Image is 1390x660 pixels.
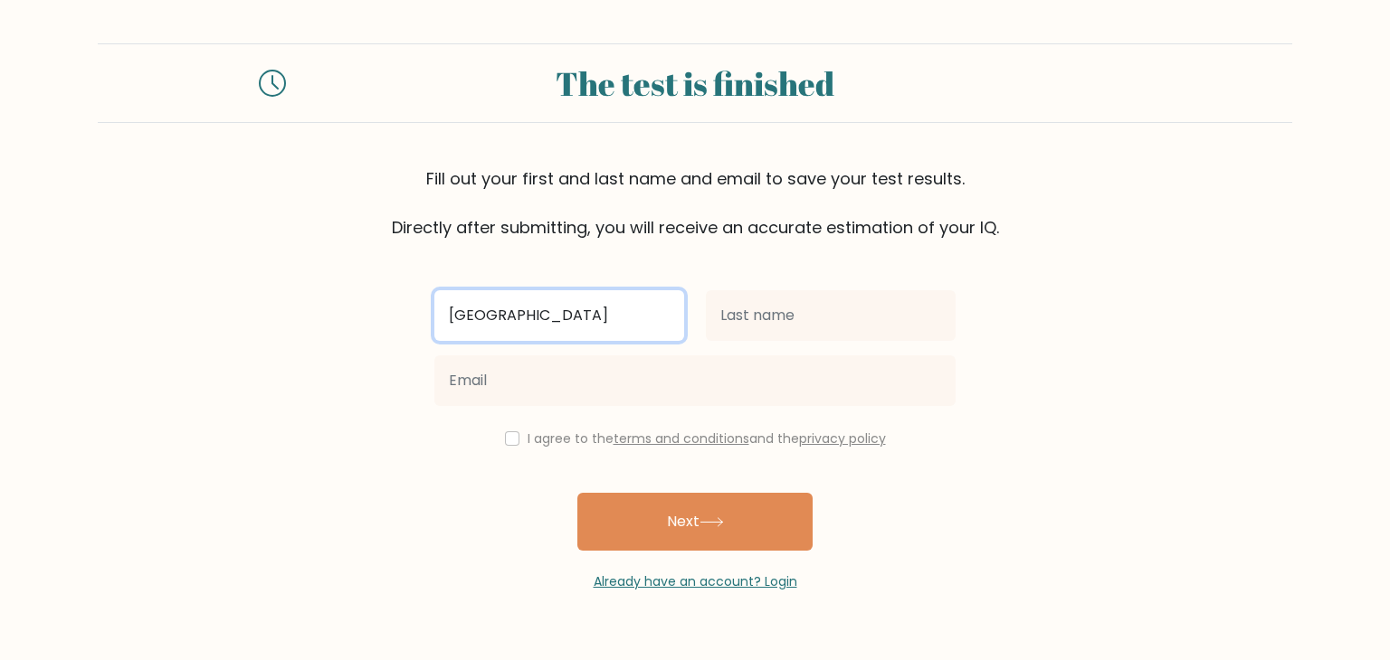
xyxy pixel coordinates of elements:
[799,429,886,448] a: privacy policy
[434,290,684,341] input: First name
[528,429,886,448] label: I agree to the and the
[308,59,1082,108] div: The test is finished
[614,429,749,448] a: terms and conditions
[706,290,956,341] input: Last name
[577,493,813,551] button: Next
[98,166,1292,240] div: Fill out your first and last name and email to save your test results. Directly after submitting,...
[594,572,797,590] a: Already have an account? Login
[434,355,956,406] input: Email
